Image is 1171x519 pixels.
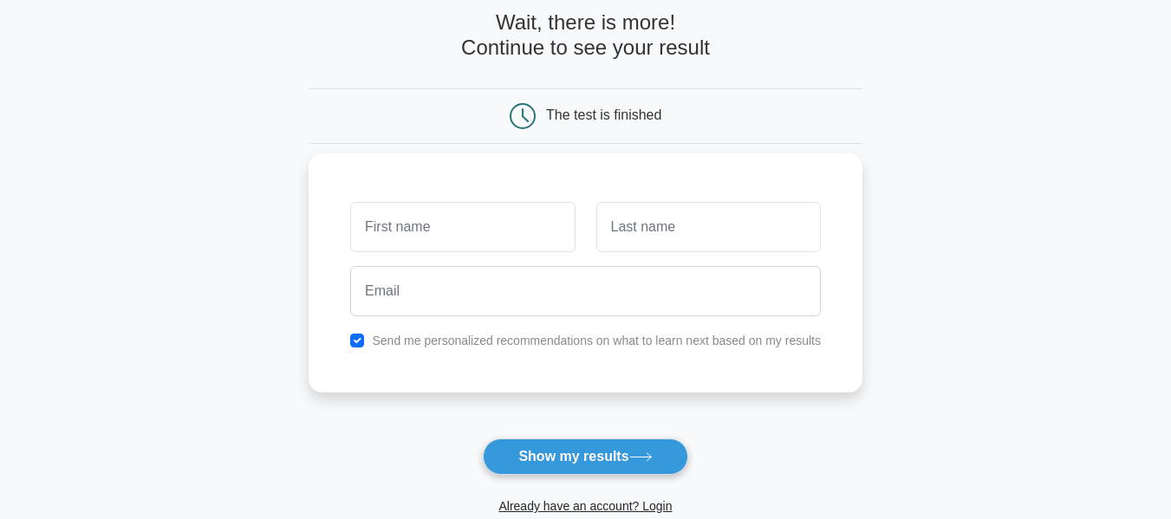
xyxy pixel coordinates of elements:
[350,266,821,316] input: Email
[546,107,661,122] div: The test is finished
[350,202,575,252] input: First name
[309,10,862,61] h4: Wait, there is more! Continue to see your result
[498,499,672,513] a: Already have an account? Login
[596,202,821,252] input: Last name
[372,334,821,347] label: Send me personalized recommendations on what to learn next based on my results
[483,438,687,475] button: Show my results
